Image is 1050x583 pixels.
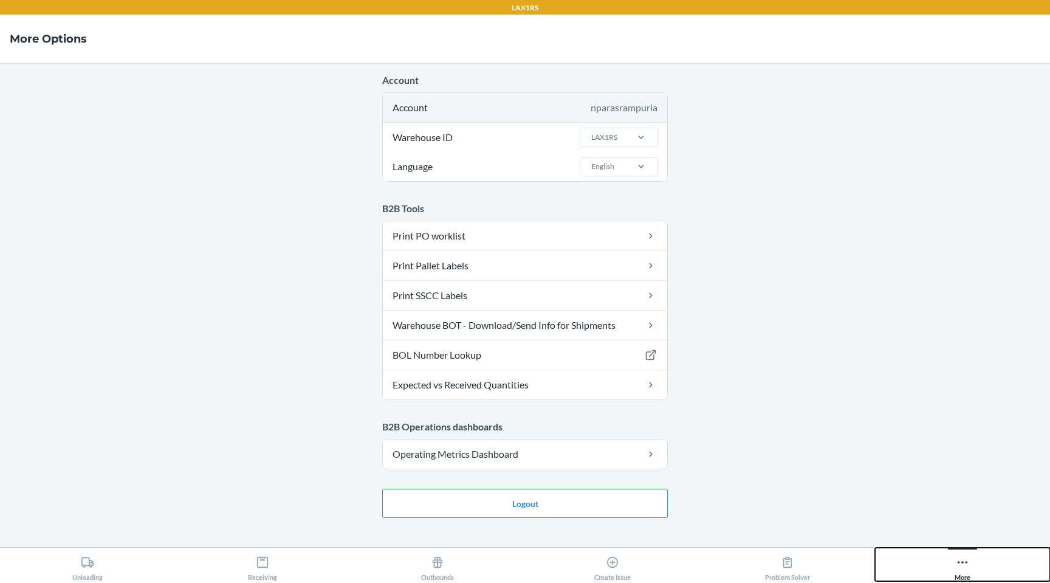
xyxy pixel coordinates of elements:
[382,73,668,88] p: Account
[512,2,538,13] p: LAX1RS
[590,132,591,143] input: Warehouse IDLAX1RS
[383,440,667,469] a: Operating Metrics Dashboard
[383,93,667,122] div: Account
[383,311,667,340] a: Warehouse BOT - Download/Send Info for Shipments
[955,551,970,581] div: More
[594,551,631,581] div: Create Issue
[175,548,350,581] button: Receiving
[383,221,667,250] a: Print PO worklist
[383,251,667,280] a: Print Pallet Labels
[590,161,591,172] input: LanguageEnglish
[10,31,87,47] h4: More Options
[591,161,614,172] div: English
[382,419,668,434] p: B2B Operations dashboards
[248,551,277,581] div: Receiving
[350,548,525,581] button: Outbounds
[765,551,810,581] div: Problem Solver
[591,132,617,143] div: LAX1RS
[875,548,1050,581] button: More
[591,100,657,115] div: nparasrampuria
[700,548,875,581] button: Problem Solver
[383,281,667,310] a: Print SSCC Labels
[382,201,668,216] p: B2B Tools
[383,340,667,370] a: BOL Number Lookup
[383,370,667,399] a: Expected vs Received Quantities
[72,551,103,581] div: Unloading
[525,548,700,581] button: Create Issue
[382,489,668,518] button: Logout
[421,551,454,581] div: Outbounds
[391,152,434,181] span: Language
[391,123,455,152] span: Warehouse ID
